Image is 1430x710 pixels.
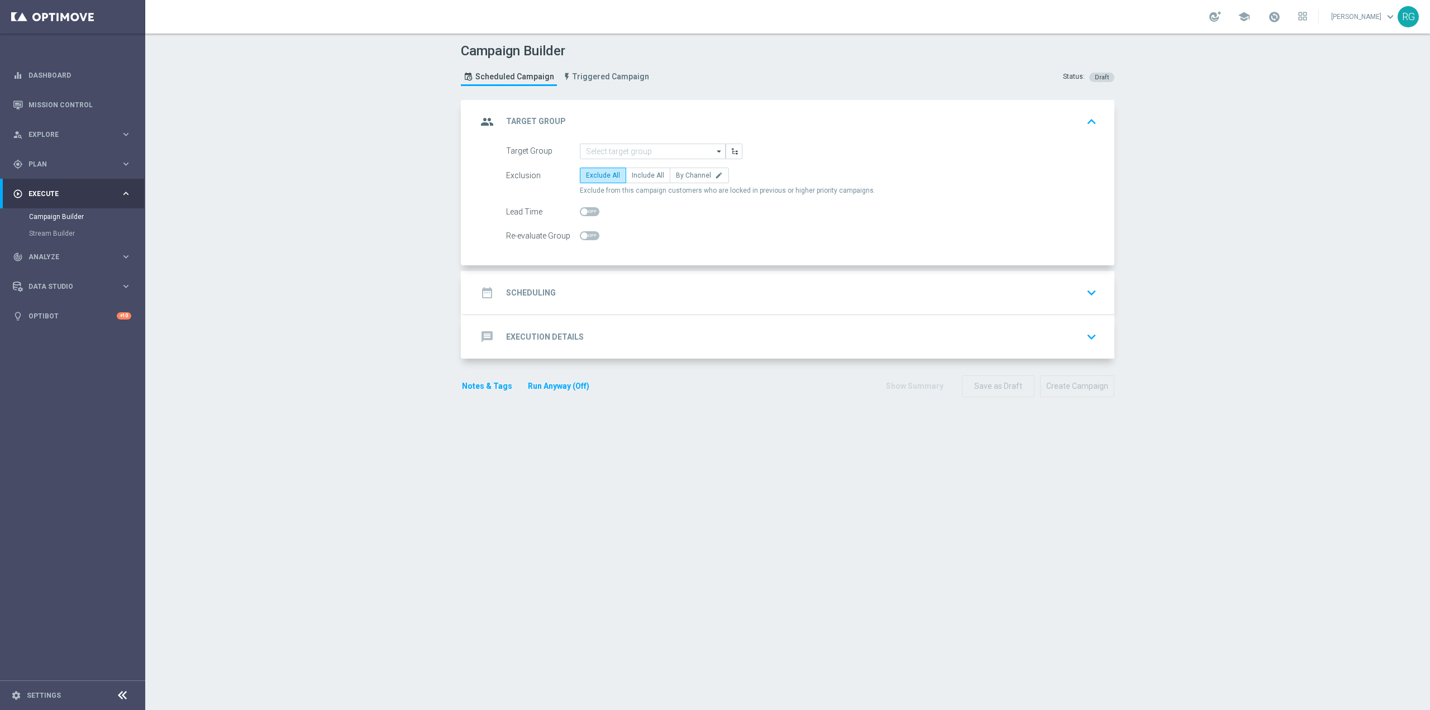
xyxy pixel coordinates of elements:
span: Triggered Campaign [573,72,649,82]
button: keyboard_arrow_down [1082,282,1101,303]
span: Execute [28,190,121,197]
div: Plan [13,159,121,169]
span: Include All [632,171,664,179]
span: Data Studio [28,283,121,290]
i: date_range [477,283,497,303]
i: keyboard_arrow_up [1083,113,1100,130]
span: Draft [1095,74,1109,81]
input: Select target group [580,144,726,159]
div: Execute [13,189,121,199]
i: keyboard_arrow_down [1083,328,1100,345]
span: Explore [28,131,121,138]
button: Mission Control [12,101,132,109]
i: person_search [13,130,23,140]
i: arrow_drop_down [714,144,725,159]
a: Campaign Builder [29,212,116,221]
i: play_circle_outline [13,189,23,199]
div: Stream Builder [29,225,144,242]
colored-tag: Draft [1089,72,1114,81]
button: person_search Explore keyboard_arrow_right [12,130,132,139]
div: Target Group [506,144,580,159]
button: keyboard_arrow_up [1082,111,1101,132]
div: Campaign Builder [29,208,144,225]
button: Save as Draft [962,375,1035,397]
i: track_changes [13,252,23,262]
a: Dashboard [28,60,131,90]
button: Notes & Tags [461,379,513,393]
div: Explore [13,130,121,140]
i: group [477,112,497,132]
h1: Campaign Builder [461,43,655,59]
i: lightbulb [13,311,23,321]
i: message [477,327,497,347]
span: Analyze [28,254,121,260]
span: Plan [28,161,121,168]
button: lightbulb Optibot +10 [12,312,132,321]
i: keyboard_arrow_right [121,129,131,140]
i: keyboard_arrow_right [121,188,131,199]
span: school [1238,11,1250,23]
div: group Target Group keyboard_arrow_up [477,111,1101,132]
i: settings [11,690,21,701]
div: Analyze [13,252,121,262]
div: message Execution Details keyboard_arrow_down [477,326,1101,347]
h2: Scheduling [506,288,556,298]
i: keyboard_arrow_right [121,159,131,169]
a: Mission Control [28,90,131,120]
div: Lead Time [506,204,580,220]
div: Exclusion [506,168,580,183]
a: Optibot [28,301,117,331]
button: Create Campaign [1040,375,1114,397]
button: Data Studio keyboard_arrow_right [12,282,132,291]
div: Status: [1063,72,1085,82]
span: Scheduled Campaign [475,72,554,82]
i: edit [715,171,723,179]
button: gps_fixed Plan keyboard_arrow_right [12,160,132,169]
h2: Execution Details [506,332,584,342]
span: Exclude All [586,171,620,179]
div: Data Studio [13,282,121,292]
span: By Channel [676,171,711,179]
button: play_circle_outline Execute keyboard_arrow_right [12,189,132,198]
a: Settings [27,692,61,699]
a: Stream Builder [29,229,116,238]
i: keyboard_arrow_right [121,251,131,262]
i: keyboard_arrow_right [121,281,131,292]
div: +10 [117,312,131,320]
button: equalizer Dashboard [12,71,132,80]
button: Run Anyway (Off) [527,379,590,393]
button: keyboard_arrow_down [1082,326,1101,347]
i: gps_fixed [13,159,23,169]
div: Dashboard [13,60,131,90]
div: Optibot [13,301,131,331]
i: keyboard_arrow_down [1083,284,1100,301]
span: keyboard_arrow_down [1384,11,1396,23]
a: [PERSON_NAME]keyboard_arrow_down [1330,8,1398,25]
div: Mission Control [13,90,131,120]
button: track_changes Analyze keyboard_arrow_right [12,252,132,261]
h2: Target Group [506,116,566,127]
i: equalizer [13,70,23,80]
span: Exclude from this campaign customers who are locked in previous or higher priority campaigns. [580,186,875,196]
div: Re-evaluate Group [506,228,580,244]
a: Triggered Campaign [560,68,652,86]
div: RG [1398,6,1419,27]
a: Scheduled Campaign [461,68,557,86]
div: date_range Scheduling keyboard_arrow_down [477,282,1101,303]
